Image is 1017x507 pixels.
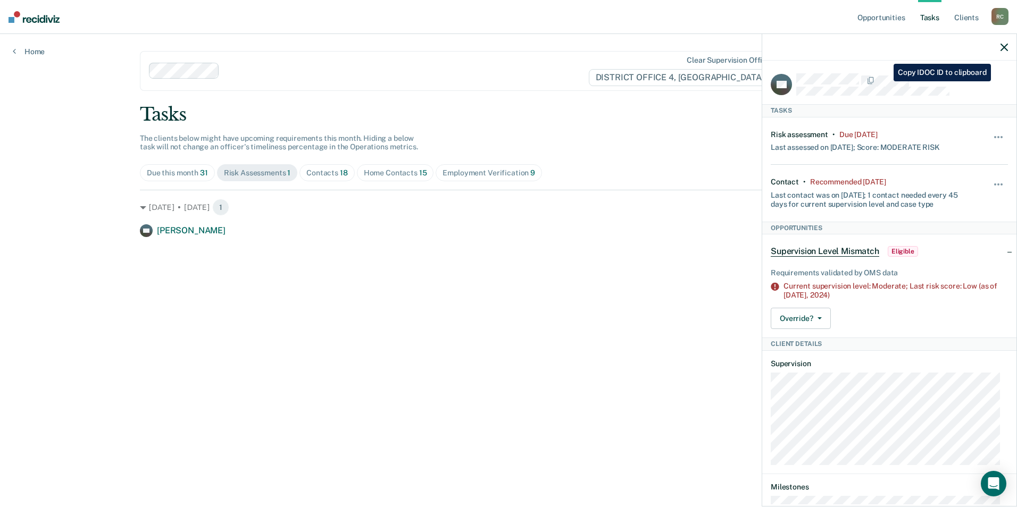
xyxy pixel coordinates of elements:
[771,268,1008,277] div: Requirements validated by OMS data
[771,139,940,152] div: Last assessed on [DATE]; Score: MODERATE RISK
[771,130,828,139] div: Risk assessment
[771,483,1008,492] dt: Milestones
[771,308,831,329] button: Override?
[140,104,877,125] div: Tasks
[340,168,348,177] span: 18
[157,225,226,235] span: [PERSON_NAME]
[762,337,1016,350] div: Client Details
[224,168,291,178] div: Risk Assessments
[147,168,208,178] div: Due this month
[810,178,886,187] div: Recommended 3 days ago
[530,168,535,177] span: 9
[419,168,427,177] span: 15
[589,69,780,86] span: DISTRICT OFFICE 4, [GEOGRAPHIC_DATA]
[13,47,45,56] a: Home
[287,168,290,177] span: 1
[762,234,1016,268] div: Supervision Level MismatchEligible
[762,222,1016,234] div: Opportunities
[803,178,806,187] div: •
[364,168,427,178] div: Home Contacts
[771,359,1008,368] dt: Supervision
[832,130,835,139] div: •
[981,471,1006,496] div: Open Intercom Messenger
[771,246,879,257] span: Supervision Level Mismatch
[839,130,878,139] div: Due 3 months ago
[443,168,535,178] div: Employment Verification
[771,187,969,209] div: Last contact was on [DATE]; 1 contact needed every 45 days for current supervision level and case...
[200,168,208,177] span: 31
[762,104,1016,117] div: Tasks
[810,291,830,299] span: 2024)
[771,178,799,187] div: Contact
[991,8,1008,25] div: R C
[306,168,348,178] div: Contacts
[140,134,418,151] span: The clients below might have upcoming requirements this month. Hiding a below task will not chang...
[783,282,1008,300] div: Current supervision level: Moderate; Last risk score: Low (as of [DATE],
[687,56,777,65] div: Clear supervision officers
[140,199,877,216] div: [DATE] • [DATE]
[9,11,60,23] img: Recidiviz
[212,199,229,216] span: 1
[888,246,918,257] span: Eligible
